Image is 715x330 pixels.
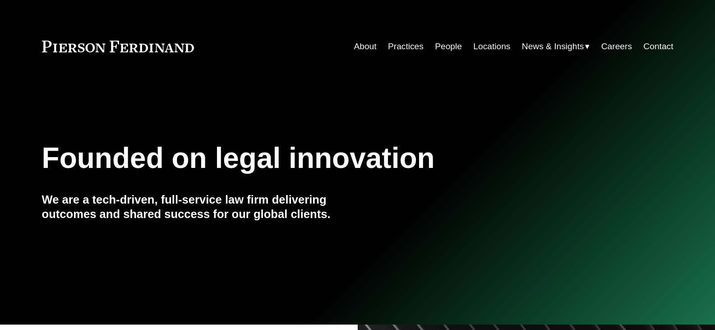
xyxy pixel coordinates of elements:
[473,38,510,55] a: Locations
[42,192,358,222] h4: We are a tech-driven, full-service law firm delivering outcomes and shared success for our global...
[388,38,424,55] a: Practices
[435,38,462,55] a: People
[522,39,584,55] span: News & Insights
[522,38,590,55] a: folder dropdown
[643,38,673,55] a: Contact
[354,38,376,55] a: About
[601,38,632,55] a: Careers
[42,142,568,175] h1: Founded on legal innovation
